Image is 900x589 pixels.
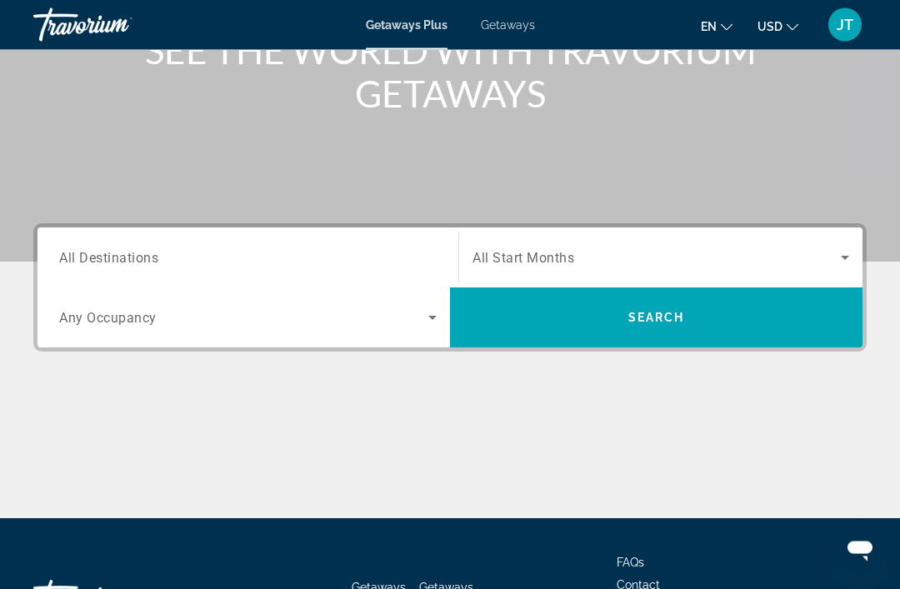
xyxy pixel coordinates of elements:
span: All Destinations [59,250,158,266]
a: Getaways Plus [366,18,447,32]
button: Search [450,288,862,348]
button: User Menu [823,7,867,42]
button: Change language [701,14,732,38]
span: JT [837,17,853,33]
iframe: Bouton de lancement de la fenêtre de messagerie [833,522,887,576]
span: en [701,20,717,33]
a: Travorium [33,3,200,47]
span: All Start Months [472,251,574,267]
div: Search widget [37,228,862,348]
button: Change currency [757,14,798,38]
span: Search [628,312,685,325]
span: USD [757,20,782,33]
a: Getaways [481,18,535,32]
a: FAQs [617,557,644,570]
span: Any Occupancy [59,311,157,327]
h1: SEE THE WORLD WITH TRAVORIUM GETAWAYS [137,29,762,116]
